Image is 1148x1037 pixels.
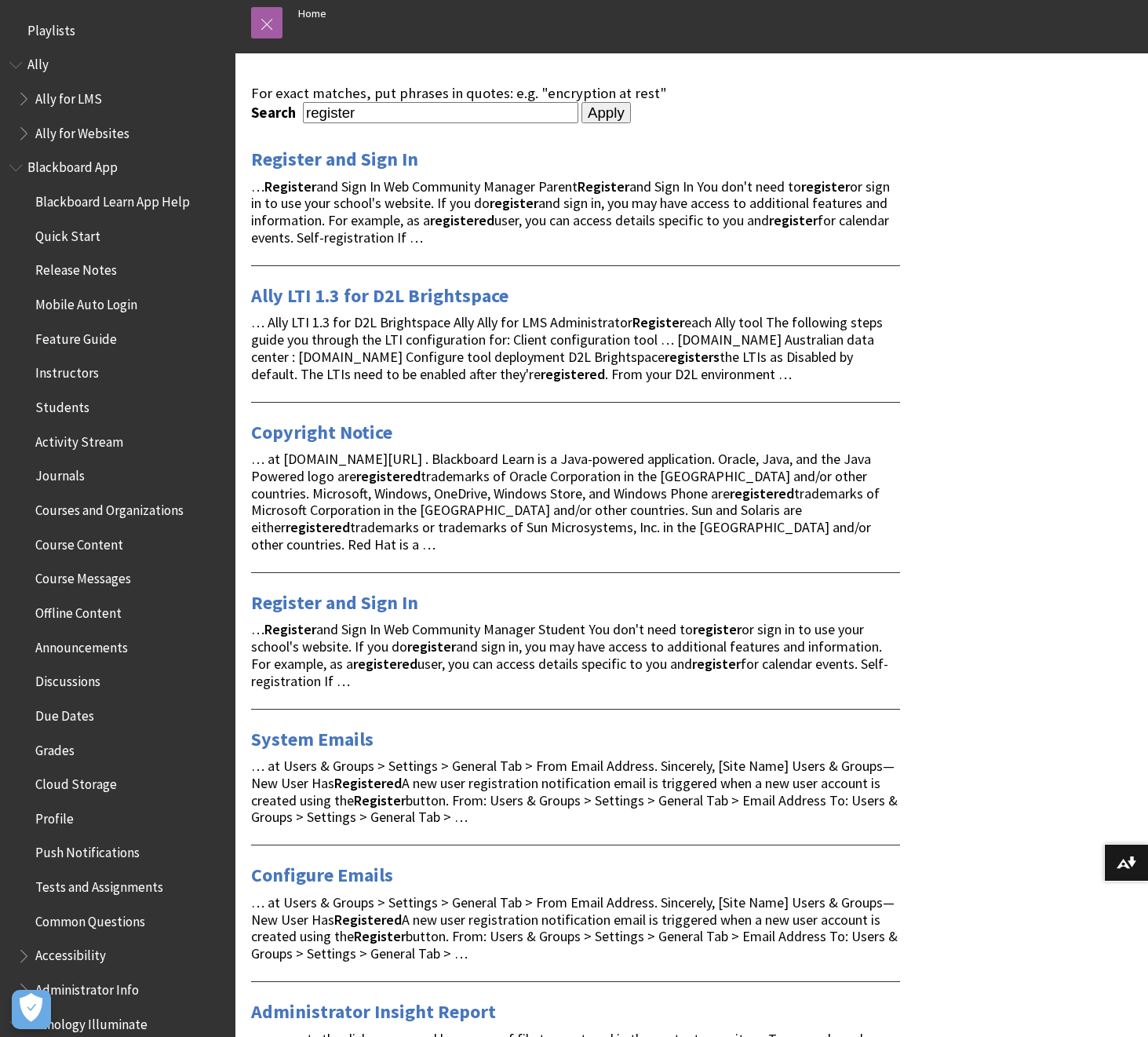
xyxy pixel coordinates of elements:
span: Blackboard Learn App Help [35,188,190,210]
strong: Registered [334,774,402,792]
span: Course Content [35,531,123,553]
strong: Register [354,791,406,809]
a: Home [298,4,326,24]
span: Tests and Assignments [35,874,163,895]
a: Register and Sign In [251,147,418,172]
span: Accessibility [35,943,106,964]
span: Cloud Storage [35,771,117,792]
strong: registered [356,467,421,485]
span: Announcements [35,634,128,655]
input: Apply [581,102,631,124]
span: Ally [27,52,49,73]
span: Ally for Websites [35,120,129,141]
span: … at Users & Groups > Settings > General Tab > From Email Address. Sincerely, [Site Name] Users &... [251,757,898,826]
strong: Register [354,927,406,945]
span: Common Questions [35,908,145,929]
span: Administrator Info [35,977,139,998]
div: For exact matches, put phrases in quotes: e.g. "encryption at rest" [251,85,900,102]
span: … at Users & Groups > Settings > General Tab > From Email Address. Sincerely, [Site Name] Users &... [251,893,898,962]
span: Instructors [35,360,99,382]
strong: registered [353,655,417,673]
span: Offline Content [35,600,122,621]
span: Ally for LMS [35,86,102,107]
strong: registered [286,518,350,536]
span: Blackboard App [27,155,118,176]
strong: Register [578,177,629,195]
span: … Ally LTI 1.3 for D2L Brightspace Ally Ally for LMS Administrator each Ally tool The following s... [251,313,883,382]
strong: registered [541,365,605,383]
a: System Emails [251,727,374,752]
span: Course Messages [35,566,131,587]
strong: register [407,637,456,655]
strong: Register [264,620,316,638]
span: Journals [35,463,85,484]
span: Mobile Auto Login [35,291,137,312]
nav: Book outline for Anthology Ally Help [9,52,226,147]
span: Due Dates [35,703,94,724]
strong: register [801,177,850,195]
span: Students [35,394,89,415]
span: Push Notifications [35,840,140,861]
strong: registered [430,211,494,229]
span: Grades [35,737,75,758]
a: Ally LTI 1.3 for D2L Brightspace [251,283,508,309]
span: Release Notes [35,257,117,279]
span: … and Sign In Web Community Manager Student You don't need to or sign in to use your school's web... [251,620,888,689]
span: Activity Stream [35,429,123,450]
a: Administrator Insight Report [251,999,496,1024]
strong: Register [264,177,316,195]
button: Open Preferences [12,990,51,1029]
span: Profile [35,805,74,827]
strong: register [692,655,741,673]
strong: Register [632,313,684,331]
a: Copyright Notice [251,420,392,445]
strong: registers [665,348,720,366]
strong: register [769,211,818,229]
span: Anthology Illuminate [27,1011,148,1032]
label: Search [251,104,300,122]
a: Register and Sign In [251,590,418,615]
strong: register [490,194,538,212]
nav: Book outline for Blackboard App Help [9,155,226,1003]
strong: register [693,620,742,638]
span: Discussions [35,668,100,689]
nav: Book outline for Playlists [9,17,226,44]
span: Playlists [27,17,75,38]
span: … and Sign In Web Community Manager Parent and Sign In You don't need to or sign in to use your s... [251,177,890,246]
strong: registered [730,484,794,502]
span: Feature Guide [35,326,117,347]
span: … at [DOMAIN_NAME][URL] . Blackboard Learn is a Java-powered application. Oracle, Java, and the J... [251,450,880,553]
span: Quick Start [35,223,100,244]
span: Courses and Organizations [35,497,184,518]
a: Configure Emails [251,863,393,888]
strong: Registered [334,911,402,929]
